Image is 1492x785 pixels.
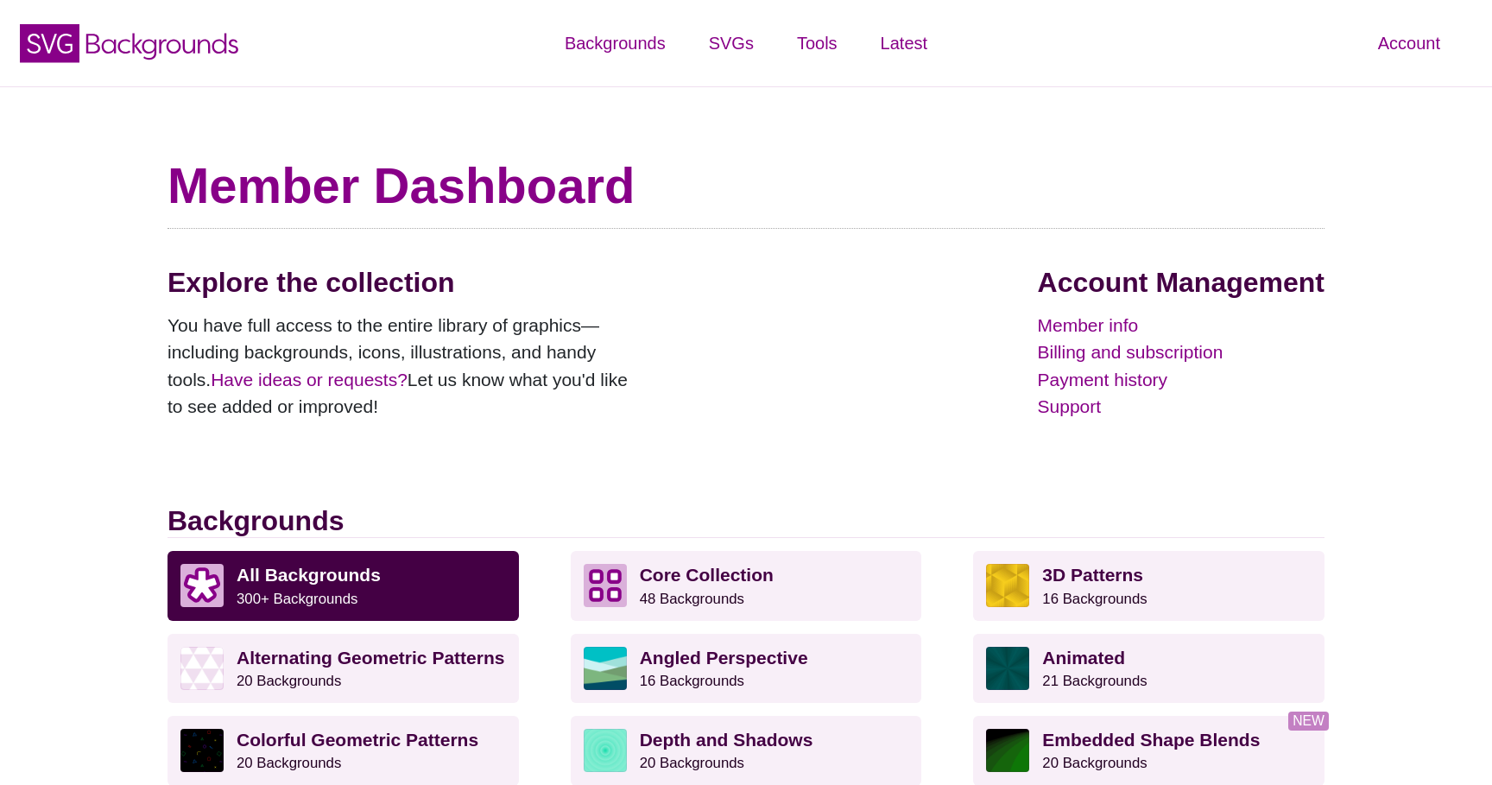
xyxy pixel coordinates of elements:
[1038,366,1324,394] a: Payment history
[571,634,922,703] a: Angled Perspective16 Backgrounds
[168,312,642,421] p: You have full access to the entire library of graphics—including backgrounds, icons, illustration...
[1038,393,1324,421] a: Support
[237,730,478,750] strong: Colorful Geometric Patterns
[986,564,1029,607] img: fancy golden cube pattern
[1042,673,1147,689] small: 21 Backgrounds
[640,755,744,771] small: 20 Backgrounds
[973,551,1324,620] a: 3D Patterns16 Backgrounds
[237,565,381,585] strong: All Backgrounds
[237,648,504,668] strong: Alternating Geometric Patterns
[986,729,1029,772] img: green to black rings rippling away from corner
[1042,591,1147,607] small: 16 Backgrounds
[168,551,519,620] a: All Backgrounds 300+ Backgrounds
[640,673,744,689] small: 16 Backgrounds
[168,716,519,785] a: Colorful Geometric Patterns20 Backgrounds
[973,634,1324,703] a: Animated21 Backgrounds
[1038,266,1324,299] h2: Account Management
[237,755,341,771] small: 20 Backgrounds
[1042,565,1143,585] strong: 3D Patterns
[1356,17,1462,69] a: Account
[775,17,859,69] a: Tools
[973,716,1324,785] a: Embedded Shape Blends20 Backgrounds
[237,591,357,607] small: 300+ Backgrounds
[1038,339,1324,366] a: Billing and subscription
[543,17,687,69] a: Backgrounds
[584,647,627,690] img: abstract landscape with sky mountains and water
[237,673,341,689] small: 20 Backgrounds
[168,266,642,299] h2: Explore the collection
[640,648,808,668] strong: Angled Perspective
[1042,755,1147,771] small: 20 Backgrounds
[180,647,224,690] img: light purple and white alternating triangle pattern
[571,716,922,785] a: Depth and Shadows20 Backgrounds
[168,155,1324,216] h1: Member Dashboard
[584,729,627,772] img: green layered rings within rings
[571,551,922,620] a: Core Collection 48 Backgrounds
[168,634,519,703] a: Alternating Geometric Patterns20 Backgrounds
[1042,730,1260,750] strong: Embedded Shape Blends
[640,565,774,585] strong: Core Collection
[986,647,1029,690] img: green rave light effect animated background
[1038,312,1324,339] a: Member info
[1042,648,1125,668] strong: Animated
[859,17,949,69] a: Latest
[211,370,408,389] a: Have ideas or requests?
[640,591,744,607] small: 48 Backgrounds
[687,17,775,69] a: SVGs
[640,730,813,750] strong: Depth and Shadows
[180,729,224,772] img: a rainbow pattern of outlined geometric shapes
[168,504,1324,538] h2: Backgrounds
